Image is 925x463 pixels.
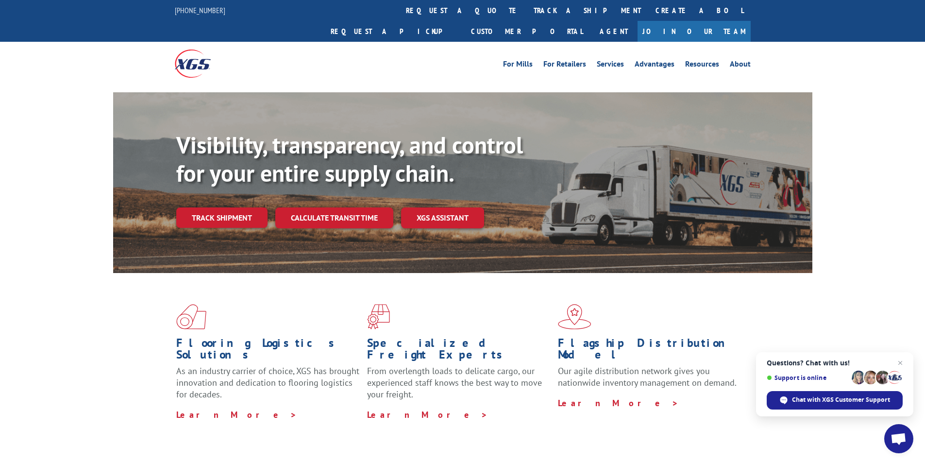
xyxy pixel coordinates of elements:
[558,337,741,365] h1: Flagship Distribution Model
[464,21,590,42] a: Customer Portal
[367,409,488,420] a: Learn More >
[367,365,551,409] p: From overlength loads to delicate cargo, our experienced staff knows the best way to move your fr...
[176,337,360,365] h1: Flooring Logistics Solutions
[894,357,906,369] span: Close chat
[543,60,586,71] a: For Retailers
[367,337,551,365] h1: Specialized Freight Experts
[275,207,393,228] a: Calculate transit time
[767,391,903,410] div: Chat with XGS Customer Support
[558,365,737,388] span: Our agile distribution network gives you nationwide inventory management on demand.
[323,21,464,42] a: Request a pickup
[367,304,390,329] img: xgs-icon-focused-on-flooring-red
[558,304,591,329] img: xgs-icon-flagship-distribution-model-red
[730,60,751,71] a: About
[685,60,719,71] a: Resources
[558,397,679,409] a: Learn More >
[792,395,890,404] span: Chat with XGS Customer Support
[503,60,533,71] a: For Mills
[176,304,206,329] img: xgs-icon-total-supply-chain-intelligence-red
[767,374,848,381] span: Support is online
[176,130,523,188] b: Visibility, transparency, and control for your entire supply chain.
[175,5,225,15] a: [PHONE_NUMBER]
[635,60,674,71] a: Advantages
[767,359,903,367] span: Questions? Chat with us!
[176,207,268,228] a: Track shipment
[590,21,638,42] a: Agent
[597,60,624,71] a: Services
[176,409,297,420] a: Learn More >
[176,365,359,400] span: As an industry carrier of choice, XGS has brought innovation and dedication to flooring logistics...
[638,21,751,42] a: Join Our Team
[401,207,484,228] a: XGS ASSISTANT
[884,424,913,453] div: Open chat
